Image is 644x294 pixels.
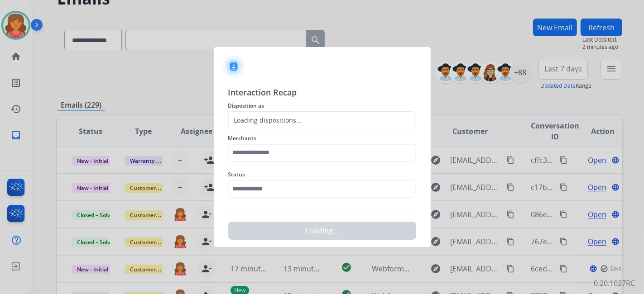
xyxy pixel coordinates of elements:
[228,133,416,144] span: Merchants
[228,222,416,240] button: Loading...
[223,56,245,77] img: contactIcon
[594,278,635,289] p: 0.20.1027RC
[228,169,416,180] span: Status
[228,86,416,100] span: Interaction Recap
[228,209,416,209] img: contact-recap-line.svg
[228,100,416,111] span: Disposition as
[229,116,302,125] div: Loading dispositions...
